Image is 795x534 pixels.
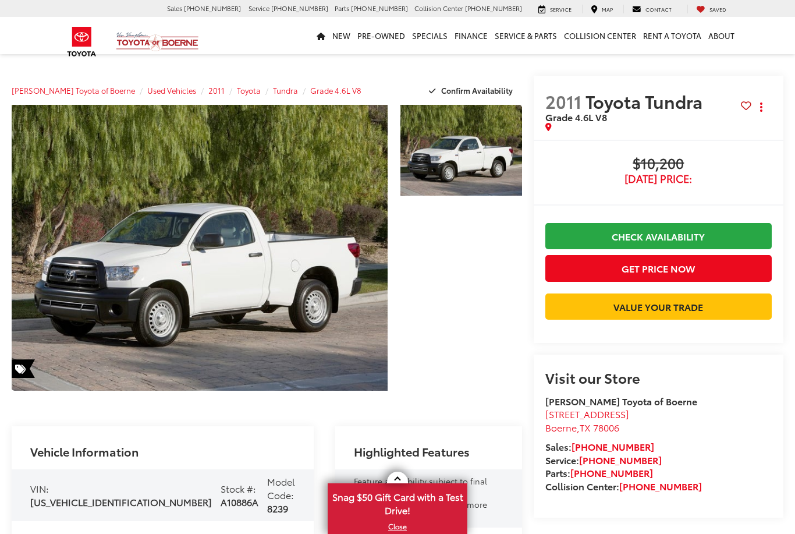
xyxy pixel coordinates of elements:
span: Service [249,3,269,13]
a: Expand Photo 1 [400,105,522,196]
span: Parts [335,3,349,13]
a: Collision Center [560,17,640,54]
a: Service & Parts: Opens in a new tab [491,17,560,54]
h2: Highlighted Features [354,445,470,458]
span: Grade 4.6L V8 [545,110,607,123]
img: Toyota [60,23,104,61]
span: [PHONE_NUMBER] [271,3,328,13]
span: 78006 [593,420,619,434]
span: A10886A [221,495,258,508]
img: 2011 Toyota Tundra Grade 4.6L V8 [8,104,392,392]
span: dropdown dots [760,102,762,112]
a: Pre-Owned [354,17,409,54]
span: [STREET_ADDRESS] [545,407,629,420]
span: Map [602,5,613,13]
span: , [545,420,619,434]
span: VIN: [30,482,49,495]
strong: Collision Center: [545,479,702,493]
a: Contact [623,5,680,14]
span: Saved [709,5,726,13]
span: [DATE] Price: [545,173,772,185]
a: [PHONE_NUMBER] [619,479,702,493]
span: 8239 [267,501,288,515]
button: Actions [751,97,772,117]
a: About [705,17,738,54]
a: 2011 [208,85,225,96]
span: $10,200 [545,155,772,173]
a: Home [313,17,329,54]
span: Collision Center [414,3,463,13]
img: Vic Vaughan Toyota of Boerne [116,31,199,52]
a: [PHONE_NUMBER] [579,453,662,466]
button: Confirm Availability [423,80,522,101]
a: Expand Photo 0 [12,105,388,391]
strong: Service: [545,453,662,466]
a: [PHONE_NUMBER] [572,440,654,453]
span: Special [12,359,35,378]
h2: Vehicle Information [30,445,139,458]
span: [US_VEHICLE_IDENTIFICATION_NUMBER] [30,495,212,508]
a: [PERSON_NAME] Toyota of Boerne [12,85,135,96]
span: Snag $50 Gift Card with a Test Drive! [329,485,466,520]
a: Tundra [273,85,298,96]
a: [STREET_ADDRESS] Boerne,TX 78006 [545,407,629,434]
img: 2011 Toyota Tundra Grade 4.6L V8 [399,104,523,197]
a: Used Vehicles [147,85,196,96]
a: [PHONE_NUMBER] [570,466,653,479]
a: Toyota [237,85,261,96]
span: TX [580,420,591,434]
span: Model Code: [267,475,295,501]
a: Grade 4.6L V8 [310,85,361,96]
span: [PHONE_NUMBER] [351,3,408,13]
strong: [PERSON_NAME] Toyota of Boerne [545,394,697,408]
a: My Saved Vehicles [687,5,735,14]
a: Rent a Toyota [640,17,705,54]
a: Map [582,5,622,14]
span: 2011 [545,89,581,114]
a: Specials [409,17,451,54]
a: Check Availability [545,223,772,249]
a: Finance [451,17,491,54]
span: Sales [167,3,182,13]
span: Confirm Availability [441,85,513,96]
h2: Visit our Store [545,370,772,385]
span: Boerne [545,420,577,434]
span: [PHONE_NUMBER] [184,3,241,13]
span: Contact [645,5,672,13]
a: New [329,17,354,54]
strong: Parts: [545,466,653,479]
button: Get Price Now [545,255,772,281]
span: Stock #: [221,482,256,495]
span: Toyota Tundra [585,89,707,114]
span: [PHONE_NUMBER] [465,3,522,13]
a: Service [530,5,580,14]
strong: Sales: [545,440,654,453]
a: Value Your Trade [545,293,772,320]
span: Service [550,5,572,13]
